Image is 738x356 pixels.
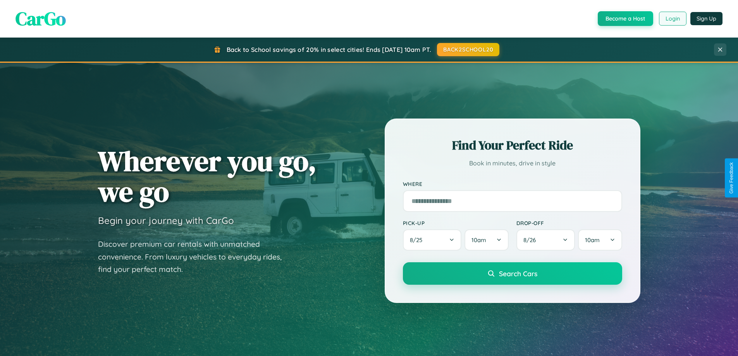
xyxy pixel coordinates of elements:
span: Search Cars [499,269,537,278]
button: Become a Host [598,11,653,26]
div: Give Feedback [729,162,734,194]
span: Back to School savings of 20% in select cities! Ends [DATE] 10am PT. [227,46,431,53]
h1: Wherever you go, we go [98,146,317,207]
button: BACK2SCHOOL20 [437,43,499,56]
button: Login [659,12,686,26]
label: Drop-off [516,220,622,226]
h3: Begin your journey with CarGo [98,215,234,226]
button: 10am [578,229,622,251]
span: 8 / 25 [410,236,426,244]
p: Discover premium car rentals with unmatched convenience. From luxury vehicles to everyday rides, ... [98,238,292,276]
span: 10am [471,236,486,244]
button: 8/26 [516,229,575,251]
span: 10am [585,236,600,244]
button: Sign Up [690,12,723,25]
button: 8/25 [403,229,462,251]
span: 8 / 26 [523,236,540,244]
button: 10am [464,229,508,251]
p: Book in minutes, drive in style [403,158,622,169]
label: Where [403,181,622,187]
button: Search Cars [403,262,622,285]
span: CarGo [15,6,66,31]
h2: Find Your Perfect Ride [403,137,622,154]
label: Pick-up [403,220,509,226]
